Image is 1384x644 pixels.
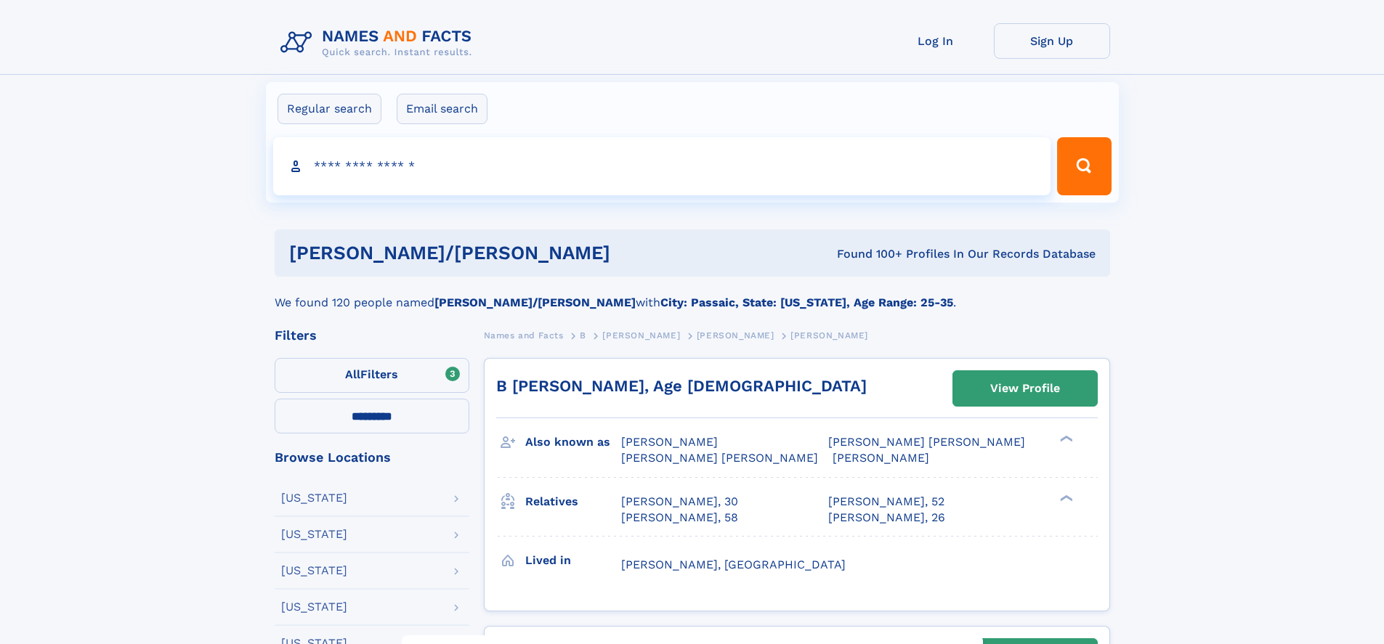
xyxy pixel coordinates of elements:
input: search input [273,137,1051,195]
a: Log In [878,23,994,59]
a: B [PERSON_NAME], Age [DEMOGRAPHIC_DATA] [496,377,867,395]
span: [PERSON_NAME] [697,330,774,341]
div: [US_STATE] [281,529,347,540]
h3: Relatives [525,489,621,514]
h3: Also known as [525,430,621,455]
div: Browse Locations [275,451,469,464]
div: [US_STATE] [281,565,347,576]
div: Filters [275,329,469,342]
label: Email search [397,94,487,124]
div: ❯ [1056,434,1074,444]
span: All [345,367,360,381]
a: [PERSON_NAME] [697,326,774,344]
h1: [PERSON_NAME]/[PERSON_NAME] [289,244,724,262]
b: City: Passaic, State: [US_STATE], Age Range: 25-35 [660,295,953,309]
label: Regular search [278,94,381,124]
img: Logo Names and Facts [275,23,484,62]
span: B [580,330,586,341]
span: [PERSON_NAME] [PERSON_NAME] [828,435,1025,449]
a: [PERSON_NAME], 26 [828,510,945,526]
div: We found 120 people named with . [275,277,1110,311]
div: Found 100+ Profiles In Our Records Database [724,246,1096,262]
b: [PERSON_NAME]/[PERSON_NAME] [434,295,636,309]
a: [PERSON_NAME] [602,326,680,344]
span: [PERSON_NAME] [621,435,718,449]
label: Filters [275,358,469,393]
div: ❯ [1056,493,1074,502]
a: [PERSON_NAME], 52 [828,494,944,510]
a: [PERSON_NAME], 30 [621,494,738,510]
a: [PERSON_NAME], 58 [621,510,738,526]
span: [PERSON_NAME] [833,451,929,465]
a: Names and Facts [484,326,564,344]
div: View Profile [990,372,1060,405]
a: Sign Up [994,23,1110,59]
div: [US_STATE] [281,601,347,613]
span: [PERSON_NAME] [790,330,868,341]
span: [PERSON_NAME], [GEOGRAPHIC_DATA] [621,558,846,571]
a: View Profile [953,371,1097,406]
h3: Lived in [525,548,621,573]
span: [PERSON_NAME] [PERSON_NAME] [621,451,818,465]
button: Search Button [1057,137,1111,195]
span: [PERSON_NAME] [602,330,680,341]
a: B [580,326,586,344]
div: [US_STATE] [281,492,347,504]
